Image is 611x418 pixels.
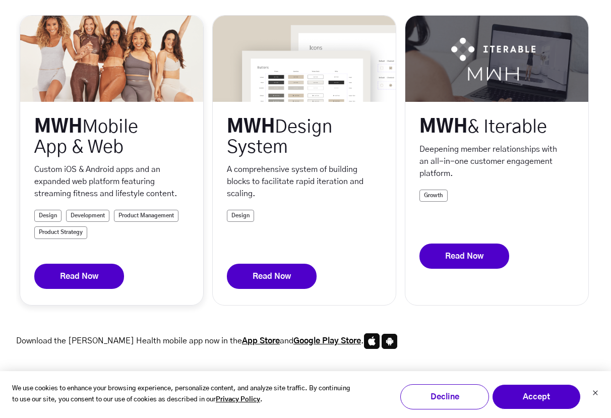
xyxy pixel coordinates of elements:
a: MWH& Iterable [419,117,551,137]
p: Custom iOS & Android apps and an expanded web platform featuring streaming fitness and lifestyle ... [34,157,203,200]
div: sub-level work carousel [212,15,396,306]
img: Apple_Icon [364,333,380,349]
div: sub-level work carousel [405,15,589,306]
button: Dismiss cookie banner [592,389,598,399]
a: Read Now [34,264,124,289]
a: Development [66,210,109,222]
a: App Store [242,337,280,345]
a: Privacy Policy [216,394,260,406]
a: Design [227,210,254,222]
div: sub-level work carousel [20,15,204,306]
img: Android_Icon [382,334,397,349]
div: MWH [227,117,358,157]
button: Decline [400,384,489,409]
a: MWHMobile App & Web [34,117,165,157]
a: MWHDesign System [227,117,358,157]
span: Design System [227,118,332,156]
p: Deepening member relationships with an all-in-one customer engagement platform. [419,137,588,180]
p: We use cookies to enhance your browsing experience, personalize content, and analyze site traffic... [12,383,354,406]
button: Accept [492,384,581,409]
div: MWH [34,117,165,157]
p: A comprehensive system of building blocks to facilitate rapid iteration and scaling. [227,157,396,200]
a: Design [34,210,62,222]
div: MWH [419,117,551,137]
a: Google Play Store [293,337,361,345]
span: & Iterable [467,118,547,136]
a: Read Now [227,264,317,289]
a: Product Strategy [34,226,87,238]
a: Product Management [114,210,178,222]
a: Growth [419,190,448,202]
a: Read Now [419,244,509,269]
span: Mobile App & Web [34,118,138,156]
p: Download the [PERSON_NAME] Health mobile app now in the and . [16,326,595,356]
